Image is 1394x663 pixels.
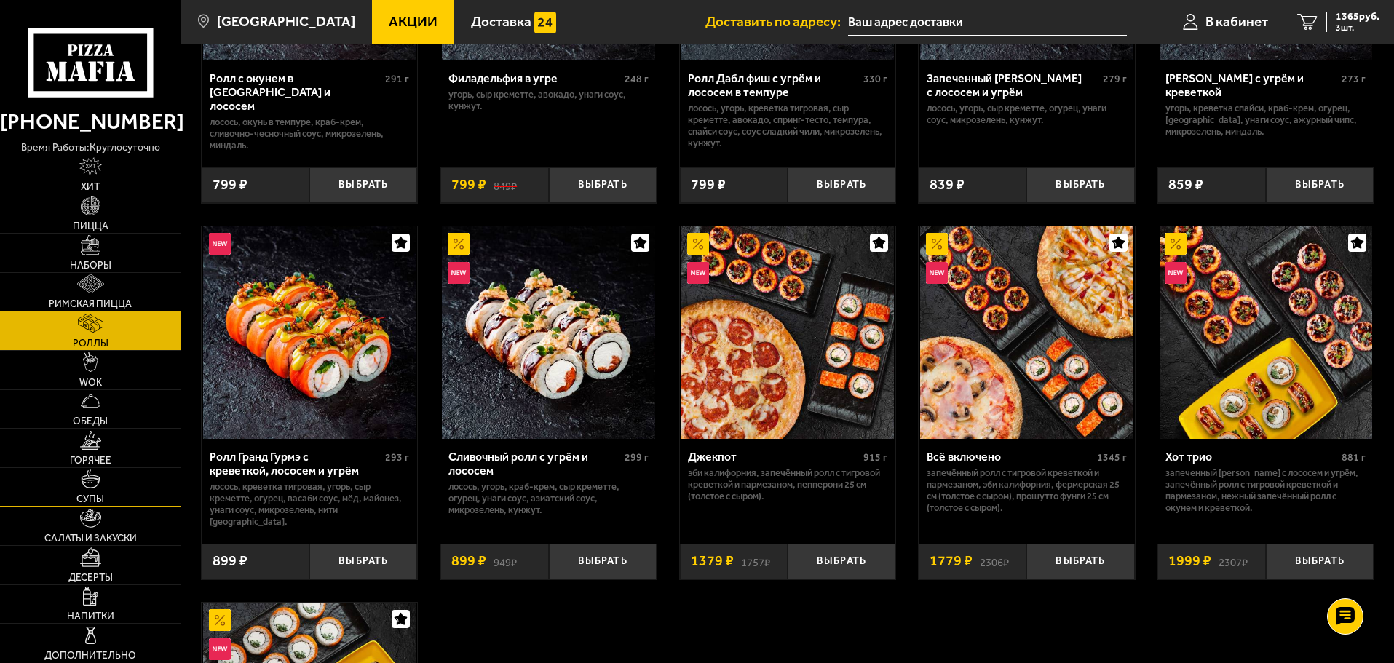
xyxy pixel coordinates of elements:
[980,554,1009,568] s: 2306 ₽
[79,378,102,388] span: WOK
[863,73,887,85] span: 330 г
[209,233,231,255] img: Новинка
[1026,167,1134,203] button: Выбрать
[70,456,111,466] span: Горячее
[1205,15,1268,28] span: В кабинет
[448,233,470,255] img: Акционный
[76,494,104,504] span: Супы
[1160,226,1372,439] img: Хот трио
[494,178,517,192] s: 849 ₽
[687,262,709,284] img: Новинка
[1336,12,1379,22] span: 1365 руб.
[1336,23,1379,32] span: 3 шт.
[70,261,111,271] span: Наборы
[927,467,1127,514] p: Запечённый ролл с тигровой креветкой и пармезаном, Эби Калифорния, Фермерская 25 см (толстое с сы...
[1266,167,1374,203] button: Выбрать
[210,116,410,151] p: лосось, окунь в темпуре, краб-крем, сливочно-чесночный соус, микрозелень, миндаль.
[691,178,726,192] span: 799 ₽
[927,103,1127,126] p: лосось, угорь, Сыр креметте, огурец, унаги соус, микрозелень, кунжут.
[688,103,888,149] p: лосось, угорь, креветка тигровая, Сыр креметте, авокадо, спринг-тесто, темпура, спайси соус, соус...
[681,226,894,439] img: Джекпот
[73,221,108,231] span: Пицца
[213,178,247,192] span: 799 ₽
[926,262,948,284] img: Новинка
[448,481,649,516] p: лосось, угорь, краб-крем, Сыр креметте, огурец, унаги соус, азиатский соус, микрозелень, кунжут.
[788,167,895,203] button: Выбрать
[625,451,649,464] span: 299 г
[44,533,137,544] span: Салаты и закуски
[863,451,887,464] span: 915 г
[688,450,860,464] div: Джекпот
[680,226,896,439] a: АкционныйНовинкаДжекпот
[1165,450,1338,464] div: Хот трио
[81,182,100,192] span: Хит
[1165,467,1366,514] p: Запеченный [PERSON_NAME] с лососем и угрём, Запечённый ролл с тигровой креветкой и пармезаном, Не...
[448,262,470,284] img: Новинка
[448,89,649,112] p: угорь, Сыр креметте, авокадо, унаги соус, кунжут.
[213,554,247,568] span: 899 ₽
[1103,73,1127,85] span: 279 г
[210,71,382,113] div: Ролл с окунем в [GEOGRAPHIC_DATA] и лососем
[448,71,621,85] div: Филадельфия в угре
[927,450,1093,464] div: Всё включено
[1157,226,1374,439] a: АкционныйНовинкаХот трио
[691,554,734,568] span: 1379 ₽
[1165,262,1187,284] img: Новинка
[549,544,657,579] button: Выбрать
[202,226,418,439] a: НовинкаРолл Гранд Гурмэ с креветкой, лососем и угрём
[1165,103,1366,138] p: угорь, креветка спайси, краб-крем, огурец, [GEOGRAPHIC_DATA], унаги соус, ажурный чипс, микрозеле...
[549,167,657,203] button: Выбрать
[451,178,486,192] span: 799 ₽
[68,573,113,583] span: Десерты
[210,450,382,477] div: Ролл Гранд Гурмэ с креветкой, лососем и угрём
[1097,451,1127,464] span: 1345 г
[309,167,417,203] button: Выбрать
[67,611,114,622] span: Напитки
[209,638,231,660] img: Новинка
[1165,233,1187,255] img: Акционный
[1342,73,1366,85] span: 273 г
[309,544,417,579] button: Выбрать
[217,15,355,28] span: [GEOGRAPHIC_DATA]
[705,15,848,28] span: Доставить по адресу:
[73,338,108,349] span: Роллы
[926,233,948,255] img: Акционный
[688,71,860,99] div: Ролл Дабл фиш с угрём и лососем в темпуре
[440,226,657,439] a: АкционныйНовинкаСливочный ролл с угрём и лососем
[385,451,409,464] span: 293 г
[471,15,531,28] span: Доставка
[930,554,973,568] span: 1779 ₽
[451,554,486,568] span: 899 ₽
[1266,544,1374,579] button: Выбрать
[210,481,410,528] p: лосось, креветка тигровая, угорь, Сыр креметте, огурец, васаби соус, мёд, майонез, унаги соус, ми...
[442,226,654,439] img: Сливочный ролл с угрём и лососем
[687,233,709,255] img: Акционный
[688,467,888,502] p: Эби Калифорния, Запечённый ролл с тигровой креветкой и пармезаном, Пепперони 25 см (толстое с сыр...
[1165,71,1338,99] div: [PERSON_NAME] с угрём и креветкой
[848,9,1127,36] input: Ваш адрес доставки
[741,554,770,568] s: 1757 ₽
[534,12,556,33] img: 15daf4d41897b9f0e9f617042186c801.svg
[788,544,895,579] button: Выбрать
[930,178,965,192] span: 839 ₽
[1168,554,1211,568] span: 1999 ₽
[920,226,1133,439] img: Всё включено
[625,73,649,85] span: 248 г
[44,651,136,661] span: Дополнительно
[919,226,1135,439] a: АкционныйНовинкаВсё включено
[848,9,1127,36] span: улица Кржижановского, 5к2
[73,416,108,426] span: Обеды
[1219,554,1248,568] s: 2307 ₽
[389,15,437,28] span: Акции
[203,226,416,439] img: Ролл Гранд Гурмэ с креветкой, лососем и угрём
[209,609,231,631] img: Акционный
[1026,544,1134,579] button: Выбрать
[385,73,409,85] span: 291 г
[494,554,517,568] s: 949 ₽
[1168,178,1203,192] span: 859 ₽
[1342,451,1366,464] span: 881 г
[49,299,132,309] span: Римская пицца
[448,450,621,477] div: Сливочный ролл с угрём и лососем
[927,71,1099,99] div: Запеченный [PERSON_NAME] с лососем и угрём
